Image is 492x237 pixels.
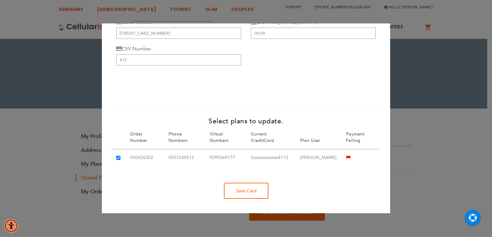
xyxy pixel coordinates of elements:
th: Current CreditCard [246,126,295,149]
td: 9295569177 [205,150,246,167]
td: 5xxxxxxxxxxx4112 [246,150,295,167]
th: Phone Numbers [164,126,205,149]
td: 000026302 [125,150,164,167]
td: [PERSON_NAME] [295,150,341,167]
th: Virtual Numbers [205,126,246,149]
label: [DOMAIN_NAME] (MM/YY) [251,19,317,26]
label: Card Number [116,19,153,26]
h4: Select plans to update. [111,117,381,126]
td: 0553330512 [164,150,205,167]
th: Payment Failing [341,126,381,149]
th: Plan User [295,126,341,149]
th: Order Number [125,126,164,149]
div: Accessibility Menu [4,219,18,233]
label: CVV Number [116,45,151,52]
iframe: reCAPTCHA [116,74,214,99]
div: Save Card [224,183,268,199]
